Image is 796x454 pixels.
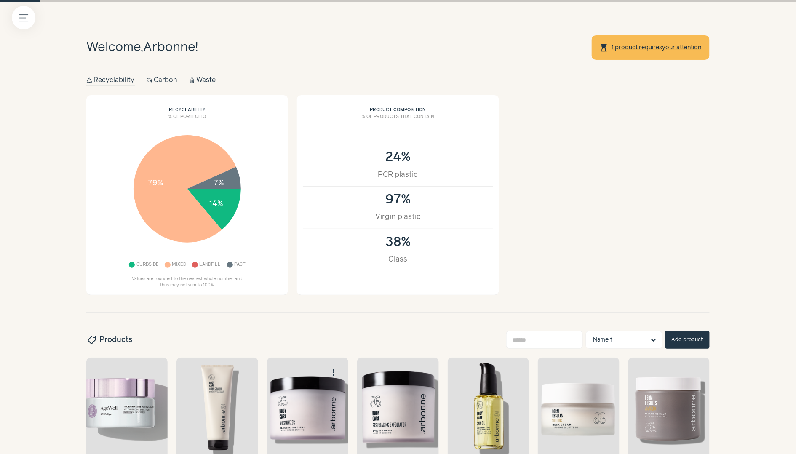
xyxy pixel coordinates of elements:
span: hourglass_top [600,43,609,52]
div: Glass [312,254,484,265]
button: Recyclability [86,75,135,86]
span: sell [86,335,97,345]
h2: Products [86,334,132,345]
h3: % of portfolio [92,114,282,126]
div: 38% [312,235,484,250]
h2: Recyclability [92,101,282,114]
button: Waste [189,75,216,86]
span: Landfill [200,260,221,270]
span: Mixed [172,260,186,270]
h2: Product composition [303,101,493,114]
span: Pact [234,260,246,270]
span: Arbonne [143,41,195,53]
div: PCR plastic [312,169,484,180]
button: Carbon [147,75,178,86]
span: more_vert [329,367,339,377]
h1: Welcome, ! [86,38,198,57]
div: 97% [312,192,484,207]
h3: % of products that contain [303,114,493,126]
span: Curbside [136,260,159,270]
div: 24% [312,150,484,165]
a: 1 product requiresyour attention [612,44,702,51]
button: Add product [665,331,710,349]
p: Values are rounded to the nearest whole number and thus may not sum to 100%. [128,276,246,289]
button: more_vert [325,363,342,381]
div: Virgin plastic [312,211,484,222]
